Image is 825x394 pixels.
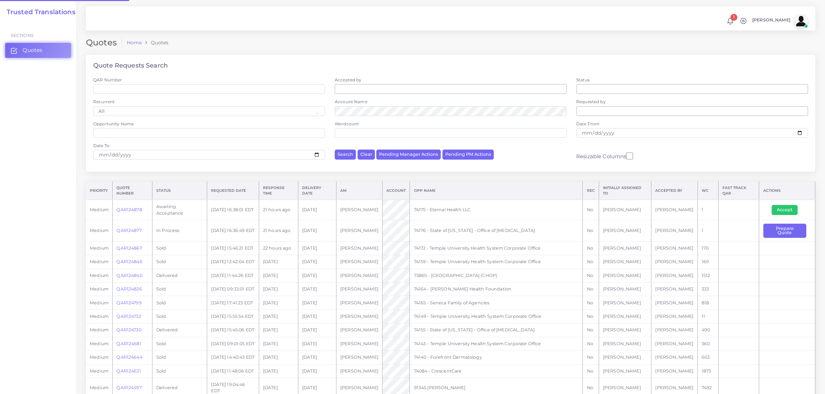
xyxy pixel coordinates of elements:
[583,351,599,364] td: No
[583,255,599,269] td: No
[298,310,336,323] td: [DATE]
[336,220,382,241] td: [PERSON_NAME]
[336,269,382,282] td: [PERSON_NAME]
[772,207,802,212] a: Accept
[116,273,142,278] a: QAR124840
[599,200,651,220] td: [PERSON_NAME]
[410,351,583,364] td: 74140 - Forefront Dermatology
[259,310,298,323] td: [DATE]
[335,121,359,127] label: Wordcount
[90,300,108,305] span: medium
[410,296,583,310] td: 74165 - Seneca Family of Agencies
[599,269,651,282] td: [PERSON_NAME]
[259,323,298,337] td: [DATE]
[583,220,599,241] td: No
[626,152,633,160] input: Resizable Columns
[583,269,599,282] td: No
[152,351,207,364] td: Sold
[259,296,298,310] td: [DATE]
[697,337,718,350] td: 360
[697,269,718,282] td: 1512
[651,351,697,364] td: [PERSON_NAME]
[697,364,718,378] td: 1873
[93,99,115,105] label: Recurrent
[410,220,583,241] td: 74176 - State of [US_STATE] - Office of [MEDICAL_DATA]
[207,241,259,255] td: [DATE] 15:46:21 EDT
[583,364,599,378] td: No
[259,364,298,378] td: [DATE]
[336,337,382,350] td: [PERSON_NAME]
[697,310,718,323] td: 11
[651,255,697,269] td: [PERSON_NAME]
[410,337,583,350] td: 74143 - Temple University Health System Corporate Office
[90,286,108,292] span: medium
[93,62,168,70] h4: Quote Requests Search
[298,241,336,255] td: [DATE]
[599,364,651,378] td: [PERSON_NAME]
[336,182,382,200] th: AM
[152,283,207,296] td: Sold
[152,269,207,282] td: Delivered
[442,150,494,160] button: Pending PM Actions
[583,182,599,200] th: REC
[259,220,298,241] td: 21 hours ago
[599,323,651,337] td: [PERSON_NAME]
[207,296,259,310] td: [DATE] 17:41:23 EDT
[90,259,108,264] span: medium
[152,220,207,241] td: In Process
[116,368,141,374] a: QAR124631
[336,200,382,220] td: [PERSON_NAME]
[93,121,134,127] label: Opportunity Name
[93,143,109,149] label: Date To
[410,241,583,255] td: 74172 - Temple University Health System Corporate Office
[697,255,718,269] td: 169
[116,259,142,264] a: QAR124846
[759,182,815,200] th: Actions
[599,296,651,310] td: [PERSON_NAME]
[116,341,141,346] a: QAR124681
[152,323,207,337] td: Delivered
[116,228,141,233] a: QAR124877
[576,77,590,83] label: Status
[730,14,737,21] span: 1
[2,8,76,16] a: Trusted Translations
[207,310,259,323] td: [DATE] 15:55:54 EDT
[599,351,651,364] td: [PERSON_NAME]
[763,224,806,238] button: Prepare Quote
[576,99,606,105] label: Requested by
[335,99,367,105] label: Account Name
[298,351,336,364] td: [DATE]
[298,337,336,350] td: [DATE]
[336,296,382,310] td: [PERSON_NAME]
[207,200,259,220] td: [DATE] 16:38:01 EDT
[410,200,583,220] td: 74175 - Eternal Health LLC
[583,323,599,337] td: No
[599,255,651,269] td: [PERSON_NAME]
[298,255,336,269] td: [DATE]
[697,182,718,200] th: WC
[116,207,142,212] a: QAR124878
[298,220,336,241] td: [DATE]
[651,364,697,378] td: [PERSON_NAME]
[697,323,718,337] td: 490
[298,182,336,200] th: Delivery Date
[410,269,583,282] td: 73865 - [GEOGRAPHIC_DATA] (CHOP)
[116,385,141,390] a: QAR124597
[651,269,697,282] td: [PERSON_NAME]
[298,200,336,220] td: [DATE]
[152,337,207,350] td: Sold
[259,182,298,200] th: Response Time
[410,182,583,200] th: Opp Name
[383,182,410,200] th: Account
[410,255,583,269] td: 74159 - Temple University Health System Corporate Office
[23,46,42,54] span: Quotes
[207,283,259,296] td: [DATE] 09:33:01 EDT
[116,245,142,251] a: QAR124867
[116,300,141,305] a: QAR124799
[90,385,108,390] span: medium
[86,182,113,200] th: Priority
[298,364,336,378] td: [DATE]
[599,220,651,241] td: [PERSON_NAME]
[259,255,298,269] td: [DATE]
